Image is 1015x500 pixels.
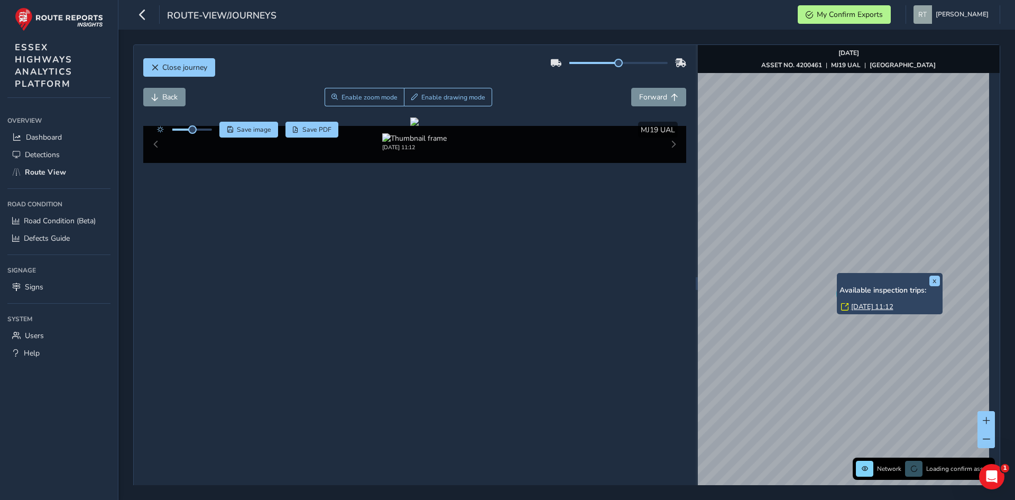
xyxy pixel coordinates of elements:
[162,92,178,102] span: Back
[7,196,110,212] div: Road Condition
[237,125,271,134] span: Save image
[302,125,331,134] span: Save PDF
[836,287,850,309] div: Map marker
[24,348,40,358] span: Help
[979,464,1004,489] iframe: Intercom live chat
[7,344,110,362] a: Help
[404,88,492,106] button: Draw
[870,61,936,69] strong: [GEOGRAPHIC_DATA]
[167,9,276,24] span: route-view/journeys
[761,61,822,69] strong: ASSET NO. 4200461
[7,230,110,247] a: Defects Guide
[382,143,447,151] div: [DATE] 11:12
[25,331,44,341] span: Users
[7,278,110,296] a: Signs
[325,88,404,106] button: Zoom
[831,61,861,69] strong: MJ19 UAL
[7,262,110,278] div: Signage
[798,5,891,24] button: My Confirm Exports
[7,113,110,129] div: Overview
[929,276,940,286] button: x
[7,311,110,327] div: System
[15,41,72,90] span: ESSEX HIGHWAYS ANALYTICS PLATFORM
[926,465,992,473] span: Loading confirm assets
[162,62,207,72] span: Close journey
[7,212,110,230] a: Road Condition (Beta)
[219,122,278,138] button: Save
[15,7,103,31] img: rr logo
[7,146,110,163] a: Detections
[639,92,667,102] span: Forward
[877,465,901,473] span: Network
[7,129,110,146] a: Dashboard
[839,286,940,295] h6: Available inspection trips:
[7,163,110,181] a: Route View
[1001,464,1009,472] span: 1
[641,125,675,135] span: MJ19 UAL
[838,49,859,57] strong: [DATE]
[761,61,936,69] div: | |
[25,282,43,292] span: Signs
[24,233,70,243] span: Defects Guide
[914,5,932,24] img: diamond-layout
[143,58,215,77] button: Close journey
[382,133,447,143] img: Thumbnail frame
[25,167,66,177] span: Route View
[342,93,398,102] span: Enable zoom mode
[936,5,989,24] span: [PERSON_NAME]
[817,10,883,20] span: My Confirm Exports
[914,5,992,24] button: [PERSON_NAME]
[26,132,62,142] span: Dashboard
[25,150,60,160] span: Detections
[143,88,186,106] button: Back
[24,216,96,226] span: Road Condition (Beta)
[285,122,339,138] button: PDF
[851,302,893,312] a: [DATE] 11:12
[7,327,110,344] a: Users
[421,93,485,102] span: Enable drawing mode
[631,88,686,106] button: Forward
